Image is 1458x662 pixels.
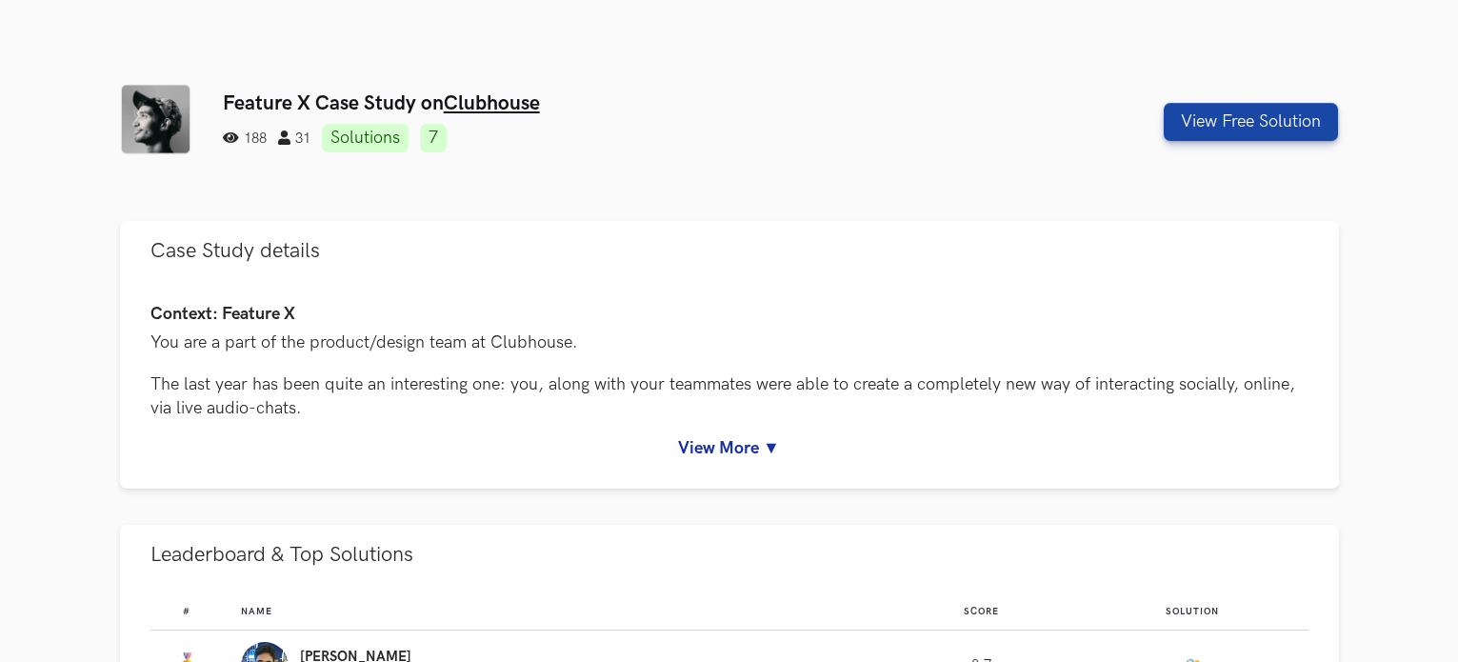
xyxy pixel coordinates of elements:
span: Name [241,606,272,617]
button: Leaderboard & Top Solutions [120,525,1339,585]
span: Solution [1166,606,1219,617]
a: View More ▼ [150,438,1308,458]
h3: Feature X Case Study on [223,91,1029,115]
div: Case Study details [120,281,1339,489]
img: Clubhouse logo [120,84,191,155]
span: Case Study details [150,238,320,264]
a: Solutions [322,124,409,152]
span: 188 [223,130,267,147]
span: 31 [278,130,310,147]
a: Clubhouse [444,91,540,115]
p: You are a part of the product/design team at Clubhouse. [150,331,1308,354]
span: Score [964,606,999,617]
button: Case Study details [120,221,1339,281]
h4: Context: Feature X [150,305,1308,325]
a: 7 [420,124,447,152]
p: The last year has been quite an interesting one: you, along with your teammates were able to crea... [150,372,1308,420]
button: View Free Solution [1164,103,1338,141]
span: # [183,606,190,617]
span: Leaderboard & Top Solutions [150,542,413,568]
